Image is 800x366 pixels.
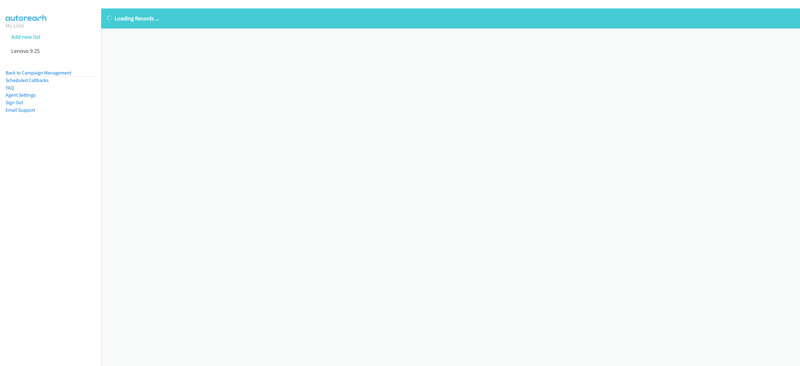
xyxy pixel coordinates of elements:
a: Lenovo 9 25 [11,47,40,54]
a: FAQ [6,85,14,91]
a: My Lists [6,22,24,29]
a: Agent Settings [6,92,36,98]
a: Add new list [11,33,40,40]
a: Sign Out [6,99,23,105]
p: Loading Records ... [107,14,794,23]
a: Email Support [6,107,35,113]
a: Scheduled Callbacks [6,77,49,83]
a: Back to Campaign Management [6,70,71,76]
